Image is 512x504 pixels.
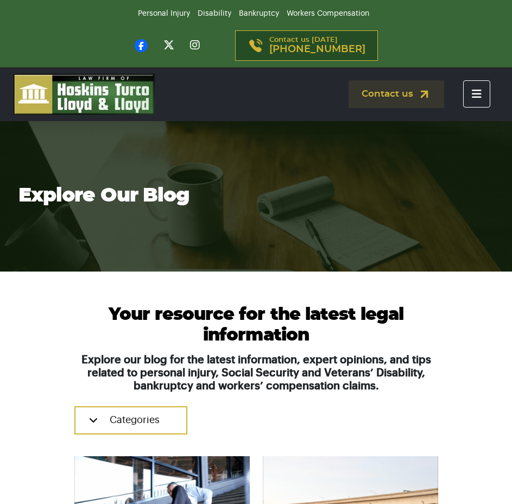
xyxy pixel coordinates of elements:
a: Contact us [349,80,444,108]
h1: Explore Our Blog [18,184,493,207]
h5: Explore our blog for the latest information, expert opinions, and tips related to personal injury... [74,354,438,393]
img: logo [14,74,155,115]
p: Contact us [DATE] [269,36,365,55]
a: Personal Injury [138,10,190,17]
button: Toggle navigation [463,80,490,108]
h2: Your resource for the latest legal information [74,304,438,345]
a: Contact us [DATE][PHONE_NUMBER] [235,30,378,61]
span: Categories [110,415,160,425]
a: Workers Compensation [287,10,369,17]
span: [PHONE_NUMBER] [269,44,365,55]
a: Bankruptcy [239,10,279,17]
a: Disability [198,10,231,17]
